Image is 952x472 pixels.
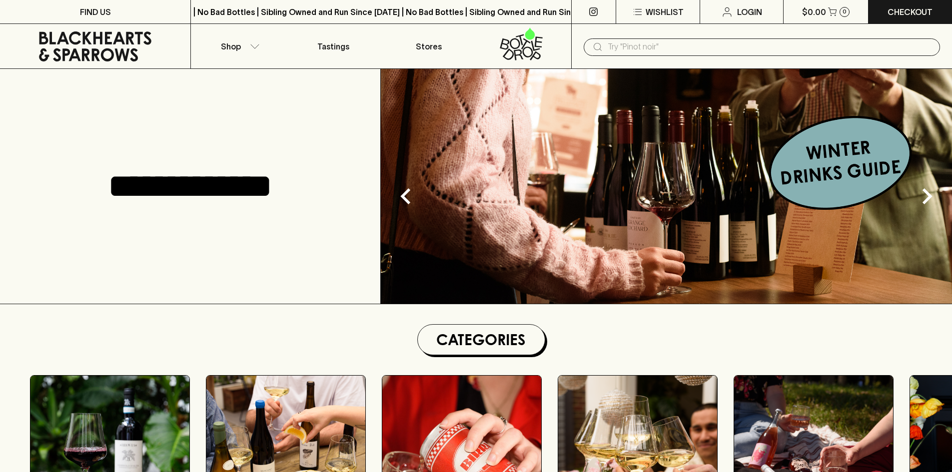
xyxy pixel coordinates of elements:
[843,9,847,14] p: 0
[608,39,932,55] input: Try "Pinot noir"
[381,24,476,68] a: Stores
[888,6,933,18] p: Checkout
[422,329,541,351] h1: Categories
[191,24,286,68] button: Shop
[907,176,947,216] button: Next
[802,6,826,18] p: $0.00
[381,69,952,304] img: optimise
[286,24,381,68] a: Tastings
[221,40,241,52] p: Shop
[646,6,684,18] p: Wishlist
[80,6,111,18] p: FIND US
[737,6,762,18] p: Login
[416,40,442,52] p: Stores
[317,40,349,52] p: Tastings
[386,176,426,216] button: Previous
